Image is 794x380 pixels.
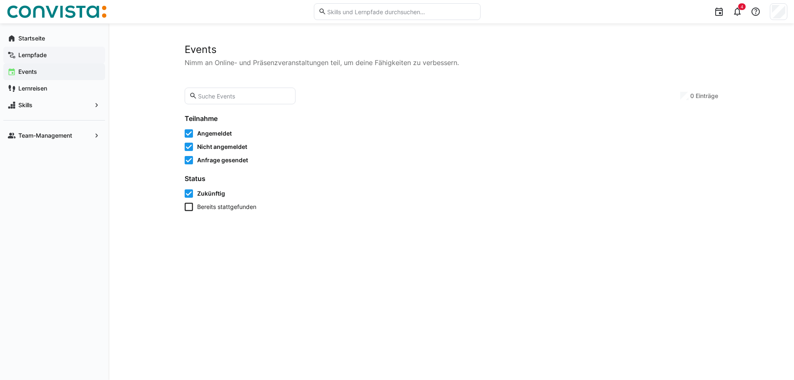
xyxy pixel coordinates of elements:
[185,174,288,183] h4: Status
[696,92,718,100] span: Einträge
[185,43,718,56] h2: Events
[197,203,256,211] span: Bereits stattgefunden
[185,58,718,68] p: Nimm an Online- und Präsenzveranstaltungen teil, um deine Fähigkeiten zu verbessern.
[741,4,743,9] span: 4
[690,92,694,100] span: 0
[197,92,291,100] input: Suche Events
[326,8,476,15] input: Skills und Lernpfade durchsuchen…
[197,189,225,198] span: Zukünftig
[197,129,232,138] span: Angemeldet
[197,156,248,164] span: Anfrage gesendet
[197,143,247,151] span: Nicht angemeldet
[185,114,288,123] h4: Teilnahme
